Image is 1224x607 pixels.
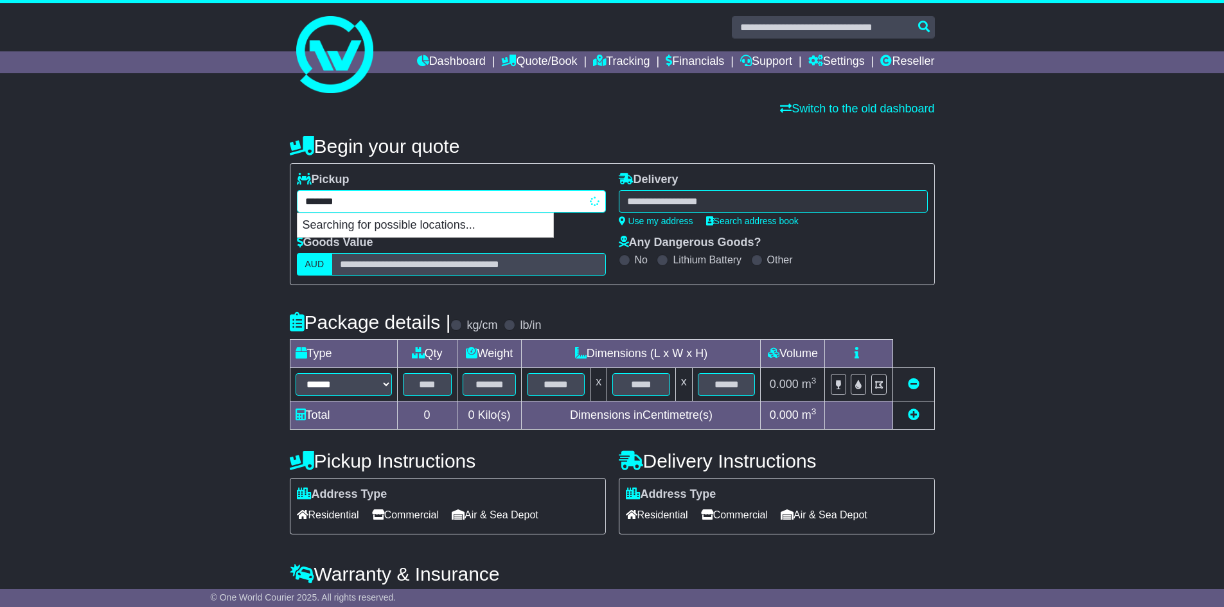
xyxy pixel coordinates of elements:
span: Residential [297,505,359,525]
sup: 3 [812,376,817,385]
label: No [635,254,648,266]
label: Pickup [297,173,350,187]
span: 0.000 [770,378,799,391]
h4: Begin your quote [290,136,935,157]
span: Air & Sea Depot [781,505,867,525]
td: x [675,368,692,401]
a: Tracking [593,51,650,73]
label: lb/in [520,319,541,333]
h4: Package details | [290,312,451,333]
td: 0 [397,401,457,430]
p: Searching for possible locations... [297,213,553,238]
td: Weight [457,340,522,368]
span: Air & Sea Depot [452,505,538,525]
td: Qty [397,340,457,368]
span: m [802,409,817,421]
h4: Delivery Instructions [619,450,935,471]
span: Residential [626,505,688,525]
a: Add new item [908,409,919,421]
a: Dashboard [417,51,486,73]
td: Total [290,401,397,430]
td: Dimensions in Centimetre(s) [522,401,761,430]
a: Support [740,51,792,73]
label: Lithium Battery [673,254,741,266]
label: AUD [297,253,333,276]
sup: 3 [812,407,817,416]
typeahead: Please provide city [297,190,606,213]
a: Remove this item [908,378,919,391]
span: © One World Courier 2025. All rights reserved. [211,592,396,603]
label: Other [767,254,793,266]
td: Kilo(s) [457,401,522,430]
span: m [802,378,817,391]
label: Address Type [626,488,716,502]
a: Financials [666,51,724,73]
h4: Pickup Instructions [290,450,606,471]
td: Type [290,340,397,368]
td: Dimensions (L x W x H) [522,340,761,368]
a: Switch to the old dashboard [780,102,934,115]
td: x [590,368,607,401]
span: Commercial [701,505,768,525]
label: kg/cm [466,319,497,333]
label: Goods Value [297,236,373,250]
label: Address Type [297,488,387,502]
a: Search address book [706,216,799,226]
label: Any Dangerous Goods? [619,236,761,250]
span: 0.000 [770,409,799,421]
span: Commercial [372,505,439,525]
h4: Warranty & Insurance [290,563,935,585]
a: Use my address [619,216,693,226]
td: Volume [761,340,825,368]
a: Reseller [880,51,934,73]
span: 0 [468,409,474,421]
label: Delivery [619,173,679,187]
a: Quote/Book [501,51,577,73]
a: Settings [808,51,865,73]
